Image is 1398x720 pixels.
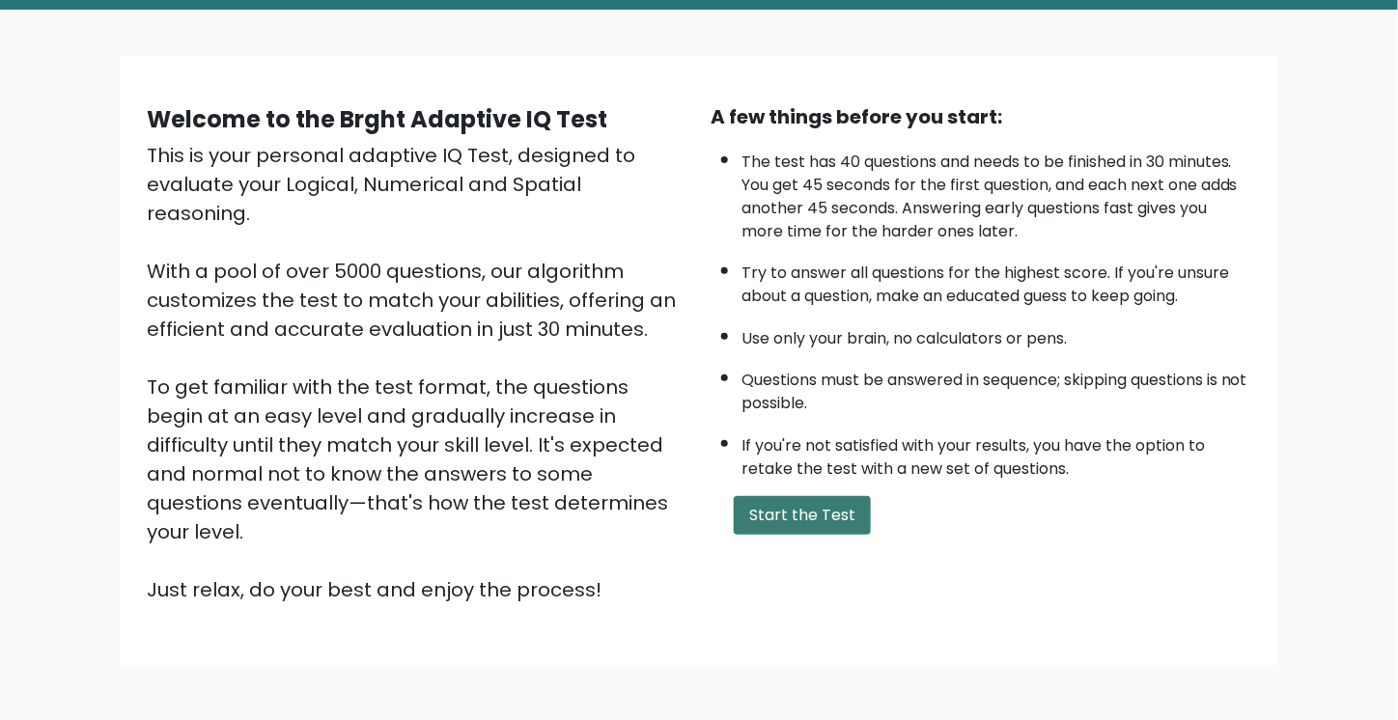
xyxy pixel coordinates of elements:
li: Questions must be answered in sequence; skipping questions is not possible. [741,359,1251,415]
li: The test has 40 questions and needs to be finished in 30 minutes. You get 45 seconds for the firs... [741,141,1251,243]
div: A few things before you start: [711,102,1251,131]
b: Welcome to the Brght Adaptive IQ Test [147,103,607,135]
div: This is your personal adaptive IQ Test, designed to evaluate your Logical, Numerical and Spatial ... [147,141,687,604]
button: Start the Test [734,496,871,535]
li: Use only your brain, no calculators or pens. [741,318,1251,350]
li: If you're not satisfied with your results, you have the option to retake the test with a new set ... [741,425,1251,481]
li: Try to answer all questions for the highest score. If you're unsure about a question, make an edu... [741,252,1251,308]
